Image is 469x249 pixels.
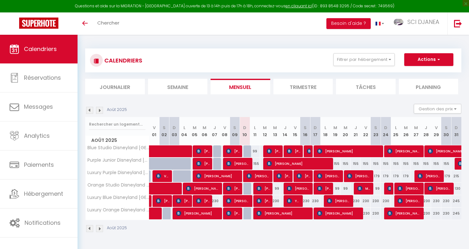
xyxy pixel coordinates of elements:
div: 155 [250,158,260,170]
abbr: M [333,125,337,131]
span: Yeshe nyima Sera phartrong [287,195,301,207]
th: 16 [300,117,310,145]
abbr: L [324,125,326,131]
span: [PERSON_NAME] [156,195,170,207]
span: [PERSON_NAME] [196,157,210,170]
button: Filtrer par hébergement [333,53,395,66]
abbr: D [314,125,317,131]
span: [PERSON_NAME] [186,182,220,194]
abbr: J [425,125,427,131]
th: 02 [159,117,169,145]
div: 99 [331,183,341,194]
th: 04 [179,117,190,145]
div: 179 [391,170,401,182]
th: 19 [331,117,341,145]
div: 230 [371,208,381,219]
abbr: M [404,125,408,131]
th: 15 [290,117,300,145]
div: 155 [431,158,441,170]
abbr: V [153,125,156,131]
li: Journalier [85,79,145,94]
span: Août 2025 [86,136,149,145]
th: 11 [250,117,260,145]
div: 99 [270,183,280,194]
abbr: M [414,125,418,131]
abbr: L [254,125,256,131]
span: [PERSON_NAME] [226,145,240,157]
img: Super Booking [19,18,58,29]
span: [PERSON_NAME] [297,170,310,182]
span: Calendriers [24,45,57,53]
div: 155 [421,158,431,170]
div: 230 [441,195,451,207]
th: 09 [230,117,240,145]
th: 08 [220,117,230,145]
abbr: J [213,125,216,131]
button: Actions [404,53,453,66]
th: 17 [310,117,321,145]
abbr: S [374,125,377,131]
span: Purple Junior Disneyland [GEOGRAPHIC_DATA] [86,158,150,163]
th: 05 [190,117,200,145]
span: [PERSON_NAME] [226,157,250,170]
span: Hébergement [24,190,63,198]
span: [PERSON_NAME] [176,195,190,207]
span: [PERSON_NAME] [226,182,240,194]
span: Analytics [24,132,50,140]
abbr: D [173,125,176,131]
div: 230 [371,195,381,207]
span: Luxury Purple Disneyland [GEOGRAPHIC_DATA] [86,170,150,175]
div: 155 [401,158,411,170]
abbr: J [354,125,357,131]
div: 155 [441,158,451,170]
div: 155 [371,158,381,170]
span: Blue Studio Disneyland [GEOGRAPHIC_DATA] [86,145,150,150]
div: 230 [270,195,280,207]
h3: CALENDRIERS [103,53,142,68]
div: 230 [421,195,431,207]
button: Gestion des prix [414,104,461,114]
div: 215 [451,170,461,182]
span: [PERSON_NAME] [247,170,271,182]
span: [PERSON_NAME] [287,182,311,194]
span: [PERSON_NAME] [267,145,280,157]
abbr: S [233,125,236,131]
abbr: J [284,125,287,131]
span: Notifications [25,219,61,227]
span: [PERSON_NAME] [418,170,442,182]
div: 99 [371,183,381,194]
span: [PERSON_NAME] [257,182,270,194]
span: [PERSON_NAME] [176,207,220,219]
a: en cliquant ici [286,3,312,9]
p: Août 2025 [107,225,127,231]
abbr: S [163,125,166,131]
span: Mummini Bhargav [357,182,371,194]
abbr: S [304,125,307,131]
span: [PERSON_NAME] [327,195,351,207]
a: ... SCI DJANEA [389,12,447,35]
th: 27 [411,117,421,145]
div: 245 [451,208,461,219]
span: [PERSON_NAME] [317,145,382,157]
span: [PERSON_NAME] [226,207,240,219]
span: Messages [24,103,53,111]
li: Semaine [148,79,208,94]
abbr: M [203,125,206,131]
span: [PERSON_NAME] [398,195,421,207]
span: [PERSON_NAME] [226,195,250,207]
span: [PERSON_NAME] [428,182,452,194]
span: [PERSON_NAME] [257,195,270,207]
span: Luxury Blue Disneyland [GEOGRAPHIC_DATA] [86,195,150,200]
th: 20 [340,117,351,145]
span: [PERSON_NAME] [387,182,391,194]
span: Chercher [97,19,119,26]
div: 155 [340,158,351,170]
span: [PERSON_NAME] [317,207,361,219]
span: Réservations [24,74,61,82]
th: 18 [320,117,331,145]
li: Trimestre [273,79,333,94]
div: 230 [421,208,431,219]
div: 130 [451,183,461,194]
a: Chercher [93,12,124,35]
abbr: D [243,125,246,131]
